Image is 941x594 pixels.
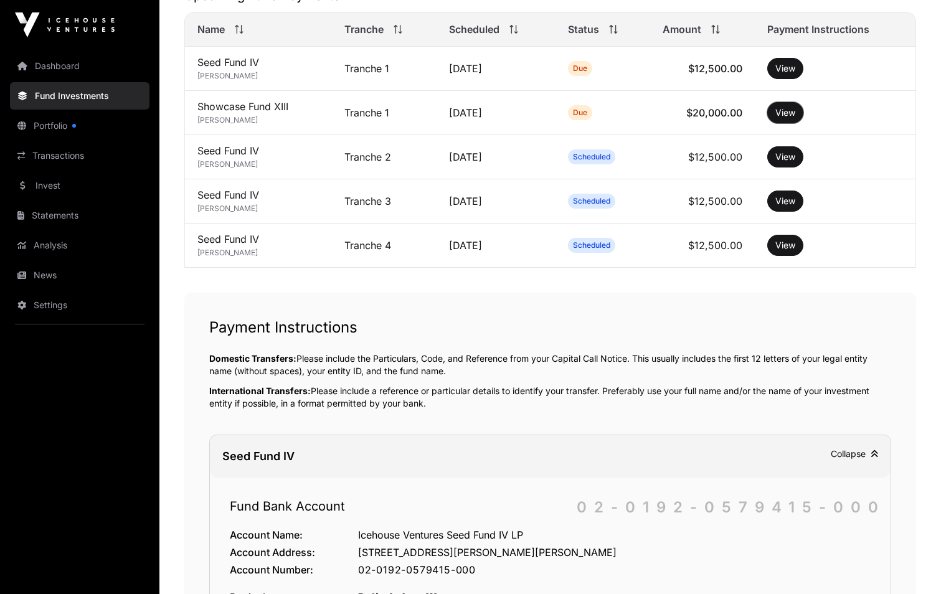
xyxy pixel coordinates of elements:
[10,52,149,80] a: Dashboard
[332,91,437,135] td: Tranche 1
[767,235,803,256] button: View
[10,291,149,319] a: Settings
[568,22,599,37] span: Status
[230,562,358,577] div: Account Number:
[15,12,115,37] img: Icehouse Ventures Logo
[358,562,871,577] div: 02-0192-0579415-000
[332,179,437,224] td: Tranche 3
[573,152,610,162] span: Scheduled
[767,22,869,37] span: Payment Instructions
[688,151,742,163] span: $12,500.00
[767,191,803,212] button: View
[10,232,149,259] a: Analysis
[767,58,803,79] button: View
[573,108,587,118] span: Due
[10,112,149,139] a: Portfolio
[437,47,556,91] td: [DATE]
[197,159,258,169] span: [PERSON_NAME]
[358,545,871,560] div: [STREET_ADDRESS][PERSON_NAME][PERSON_NAME]
[185,179,332,224] td: Seed Fund IV
[437,91,556,135] td: [DATE]
[437,179,556,224] td: [DATE]
[686,106,742,119] span: $20,000.00
[688,62,742,75] span: $12,500.00
[879,534,941,594] iframe: Chat Widget
[197,248,258,257] span: [PERSON_NAME]
[577,497,886,517] div: 02-0192-0579415-000
[344,22,384,37] span: Tranche
[209,353,296,364] span: Domestic Transfers:
[449,22,499,37] span: Scheduled
[831,448,878,459] span: Collapse
[209,385,891,410] p: Please include a reference or particular details to identify your transfer. Preferably use your f...
[197,115,258,125] span: [PERSON_NAME]
[767,146,803,167] button: View
[688,239,742,252] span: $12,500.00
[185,224,332,268] td: Seed Fund IV
[230,545,358,560] div: Account Address:
[437,224,556,268] td: [DATE]
[767,102,803,123] button: View
[10,202,149,229] a: Statements
[197,22,225,37] span: Name
[663,22,701,37] span: Amount
[573,240,610,250] span: Scheduled
[332,135,437,179] td: Tranche 2
[10,82,149,110] a: Fund Investments
[573,64,587,73] span: Due
[358,527,871,542] div: Icehouse Ventures Seed Fund IV LP
[332,224,437,268] td: Tranche 4
[573,196,610,206] span: Scheduled
[209,352,891,377] p: Please include the Particulars, Code, and Reference from your Capital Call Notice. This usually i...
[209,385,311,396] span: International Transfers:
[230,527,358,542] div: Account Name:
[209,318,891,337] h1: Payment Instructions
[222,448,295,465] div: Seed Fund IV
[185,47,332,91] td: Seed Fund IV
[197,71,258,80] span: [PERSON_NAME]
[437,135,556,179] td: [DATE]
[10,142,149,169] a: Transactions
[10,172,149,199] a: Invest
[197,204,258,213] span: [PERSON_NAME]
[185,91,332,135] td: Showcase Fund XIII
[688,195,742,207] span: $12,500.00
[230,497,871,515] h2: Fund Bank Account
[185,135,332,179] td: Seed Fund IV
[332,47,437,91] td: Tranche 1
[10,262,149,289] a: News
